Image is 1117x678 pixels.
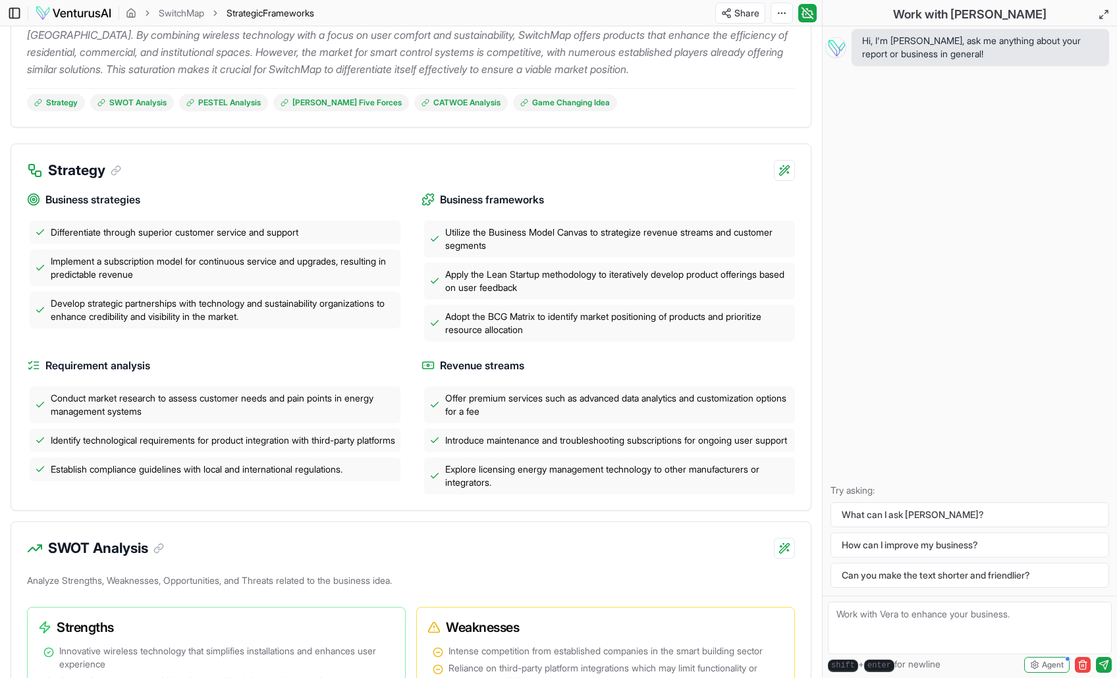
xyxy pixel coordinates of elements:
span: StrategicFrameworks [227,7,314,20]
img: Vera [825,37,846,58]
p: SwitchMap presents an innovative approach to energy management through the use of smart control s... [27,9,795,78]
span: Apply the Lean Startup methodology to iteratively develop product offerings based on user feedback [445,268,790,294]
p: Analyze Strengths, Weaknesses, Opportunities, and Threats related to the business idea. [27,571,795,595]
a: SWOT Analysis [90,94,174,111]
kbd: enter [864,660,894,672]
span: Develop strategic partnerships with technology and sustainability organizations to enhance credib... [51,297,395,323]
button: Share [715,3,765,24]
img: logo [35,5,112,21]
button: What can I ask [PERSON_NAME]? [831,502,1109,527]
a: CATWOE Analysis [414,94,508,111]
span: Introduce maintenance and troubleshooting subscriptions for ongoing user support [445,434,787,447]
a: Game Changing Idea [513,94,617,111]
span: Business frameworks [440,192,544,208]
span: Requirement analysis [45,357,150,374]
kbd: shift [828,660,858,672]
a: [PERSON_NAME] Five Forces [273,94,409,111]
a: PESTEL Analysis [179,94,268,111]
span: Offer premium services such as advanced data analytics and customization options for a fee [445,392,790,418]
span: Utilize the Business Model Canvas to strategize revenue streams and customer segments [445,226,790,252]
button: Can you make the text shorter and friendlier? [831,563,1109,588]
span: + for newline [828,658,940,672]
span: Intense competition from established companies in the smart building sector [449,644,763,658]
span: Differentiate through superior customer service and support [51,226,298,239]
span: Establish compliance guidelines with local and international regulations. [51,463,342,476]
span: Implement a subscription model for continuous service and upgrades, resulting in predictable revenue [51,255,395,281]
h3: Weaknesses [427,618,773,637]
h2: Work with [PERSON_NAME] [893,5,1047,24]
span: Adopt the BCG Matrix to identify market positioning of products and prioritize resource allocation [445,310,790,336]
span: Agent [1042,660,1064,670]
a: Strategy [27,94,85,111]
a: SwitchMap [159,7,204,20]
span: Explore licensing energy management technology to other manufacturers or integrators. [445,463,790,489]
h3: Strengths [38,618,384,637]
span: Conduct market research to assess customer needs and pain points in energy management systems [51,392,395,418]
span: Business strategies [45,192,140,208]
h3: SWOT Analysis [48,538,164,559]
h3: Strategy [48,160,121,181]
p: Try asking: [831,484,1109,497]
span: Innovative wireless technology that simplifies installations and enhances user experience [59,644,389,671]
button: Agent [1024,657,1070,673]
button: How can I improve my business? [831,533,1109,558]
span: Share [734,7,759,20]
span: Revenue streams [440,357,524,374]
span: Frameworks [263,7,314,18]
span: Identify technological requirements for product integration with third-party platforms [51,434,395,447]
nav: breadcrumb [126,7,314,20]
span: Hi, I'm [PERSON_NAME], ask me anything about your report or business in general! [862,34,1099,61]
